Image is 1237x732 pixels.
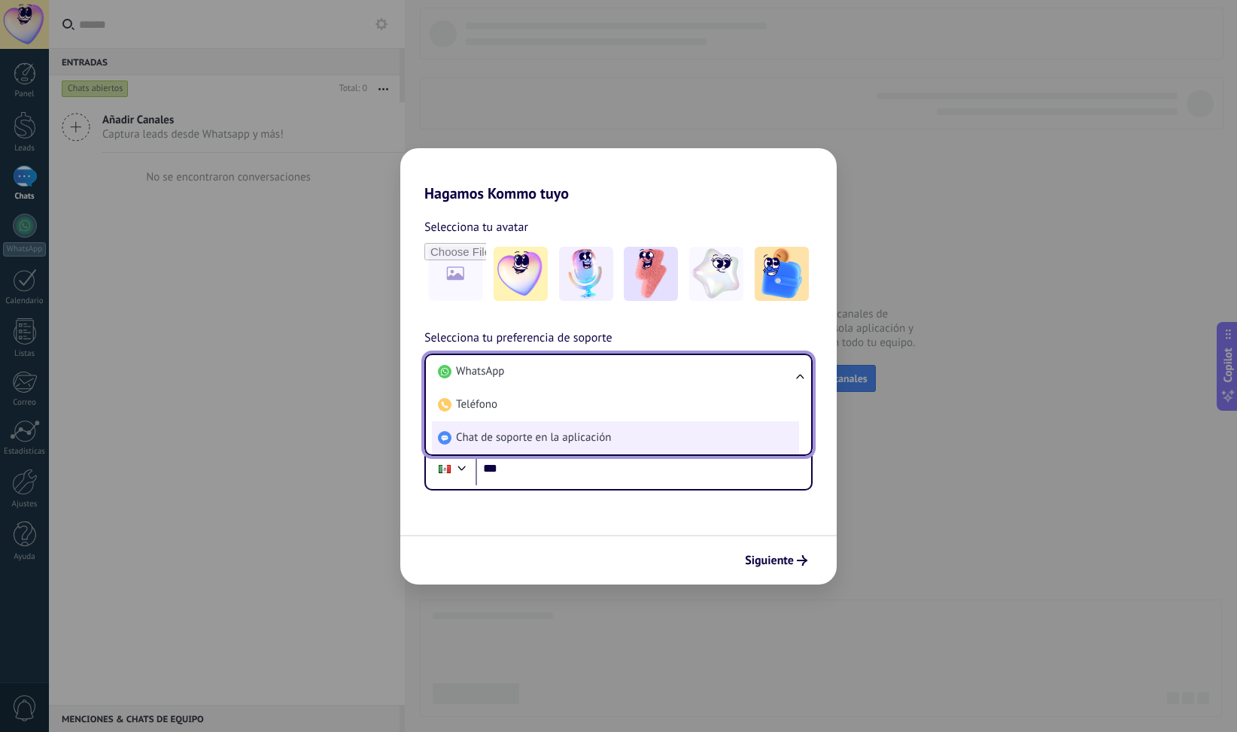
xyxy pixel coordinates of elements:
[738,548,814,573] button: Siguiente
[755,247,809,301] img: -5.jpeg
[456,364,504,379] span: WhatsApp
[689,247,743,301] img: -4.jpeg
[494,247,548,301] img: -1.jpeg
[456,430,611,445] span: Chat de soporte en la aplicación
[624,247,678,301] img: -3.jpeg
[745,555,794,566] span: Siguiente
[400,148,837,202] h2: Hagamos Kommo tuyo
[559,247,613,301] img: -2.jpeg
[424,217,528,237] span: Selecciona tu avatar
[456,397,497,412] span: Teléfono
[430,453,459,484] div: Mexico: + 52
[424,329,612,348] span: Selecciona tu preferencia de soporte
